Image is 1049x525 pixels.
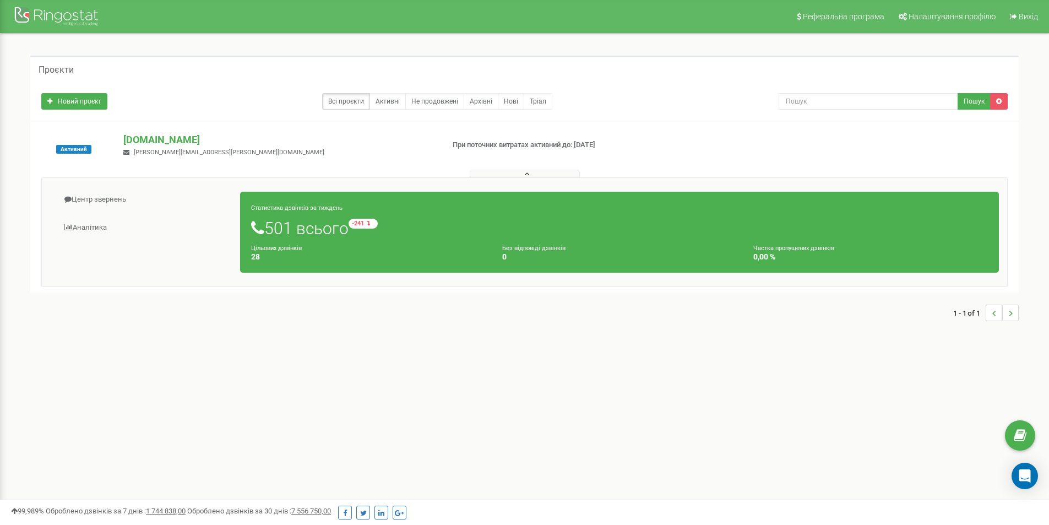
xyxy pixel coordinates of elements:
[11,507,44,515] span: 99,989%
[753,253,988,261] h4: 0,00 %
[958,93,991,110] button: Пошук
[753,245,834,252] small: Частка пропущених дзвінків
[41,93,107,110] a: Новий проєкт
[405,93,464,110] a: Не продовжені
[502,245,566,252] small: Без відповіді дзвінків
[803,12,884,21] span: Реферальна програма
[524,93,552,110] a: Тріал
[502,253,737,261] h4: 0
[779,93,958,110] input: Пошук
[369,93,406,110] a: Активні
[39,65,74,75] h5: Проєкти
[349,219,378,229] small: -241
[291,507,331,515] u: 7 556 750,00
[464,93,498,110] a: Архівні
[251,253,486,261] h4: 28
[50,214,241,241] a: Аналiтика
[46,507,186,515] span: Оброблено дзвінків за 7 днів :
[953,305,986,321] span: 1 - 1 of 1
[498,93,524,110] a: Нові
[1019,12,1038,21] span: Вихід
[251,245,302,252] small: Цільових дзвінків
[187,507,331,515] span: Оброблено дзвінків за 30 днів :
[909,12,996,21] span: Налаштування профілю
[134,149,324,156] span: [PERSON_NAME][EMAIL_ADDRESS][PERSON_NAME][DOMAIN_NAME]
[1012,463,1038,489] div: Open Intercom Messenger
[453,140,682,150] p: При поточних витратах активний до: [DATE]
[953,294,1019,332] nav: ...
[56,145,91,154] span: Активний
[146,507,186,515] u: 1 744 838,00
[50,186,241,213] a: Центр звернень
[251,204,343,212] small: Статистика дзвінків за тиждень
[251,219,988,237] h1: 501 всього
[322,93,370,110] a: Всі проєкти
[123,133,434,147] p: [DOMAIN_NAME]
